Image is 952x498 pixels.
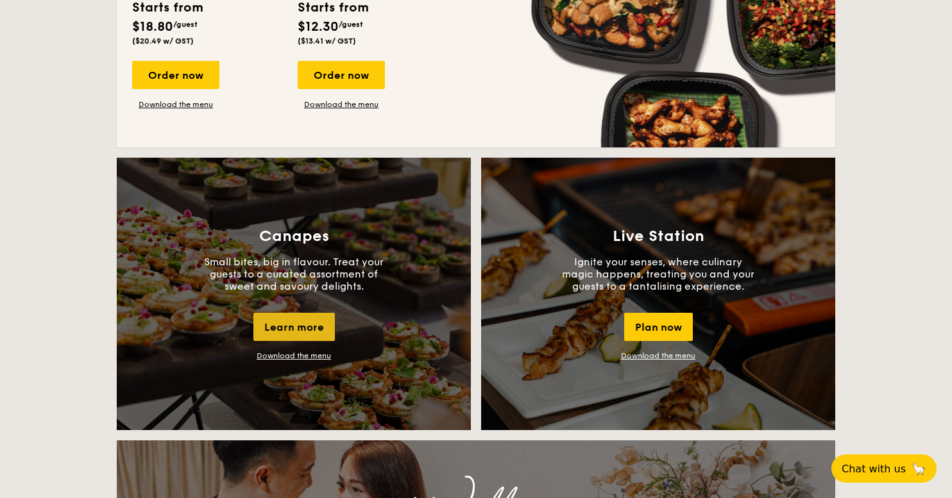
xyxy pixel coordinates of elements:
[298,37,356,46] span: ($13.41 w/ GST)
[173,20,198,29] span: /guest
[132,61,219,89] div: Order now
[259,228,329,245] h3: Canapes
[132,37,194,46] span: ($20.49 w/ GST)
[132,99,219,110] a: Download the menu
[624,313,693,341] div: Plan now
[562,256,754,292] p: Ignite your senses, where culinary magic happens, treating you and your guests to a tantalising e...
[198,256,390,292] p: Small bites, big in flavour. Treat your guests to a curated assortment of sweet and savoury delig...
[257,351,331,360] a: Download the menu
[298,61,385,89] div: Order now
[253,313,335,341] div: Learn more
[613,228,704,245] h3: Live Station
[842,463,906,475] span: Chat with us
[621,351,695,360] a: Download the menu
[911,461,926,476] span: 🦙
[831,454,937,483] button: Chat with us🦙
[339,20,363,29] span: /guest
[298,99,385,110] a: Download the menu
[298,19,339,35] span: $12.30
[132,19,173,35] span: $18.80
